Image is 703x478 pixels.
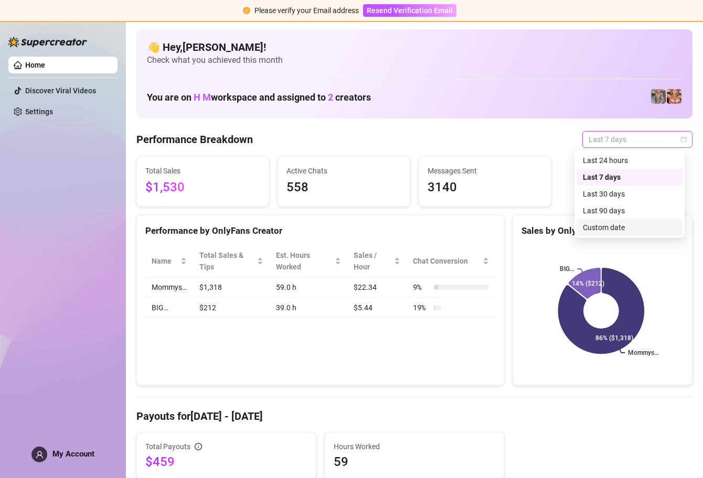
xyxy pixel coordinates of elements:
th: Total Sales & Tips [193,245,270,277]
span: Chat Conversion [413,255,481,267]
span: 2 [328,92,333,103]
td: 59.0 h [270,277,347,298]
span: H M [194,92,211,103]
span: $1,530 [145,178,260,198]
span: Resend Verification Email [367,6,453,15]
th: Name [145,245,193,277]
div: Last 7 days [583,171,676,183]
span: Total Payouts [145,441,190,452]
span: My Account [52,449,94,459]
div: Last 7 days [577,169,683,186]
div: Last 90 days [583,205,676,216]
div: Please verify your Email address [254,5,359,16]
td: Mommys… [145,277,193,298]
button: Resend Verification Email [363,4,456,17]
text: Mommys… [629,349,659,356]
div: Last 24 hours [583,155,676,166]
text: BIG… [560,265,574,273]
th: Chat Conversion [407,245,495,277]
span: $459 [145,453,307,470]
span: exclamation-circle [243,7,250,14]
div: Est. Hours Worked [276,249,333,273]
div: Sales by OnlyFans Creator [521,224,684,238]
td: $22.34 [347,277,407,298]
span: calendar [680,136,687,143]
span: 3140 [428,178,542,198]
td: $1,318 [193,277,270,298]
span: 19 % [413,302,430,313]
h4: 👋 Hey, [PERSON_NAME] ! [147,40,682,55]
h4: Payouts for [DATE] - [DATE] [136,409,693,423]
span: Total Sales [145,165,260,177]
span: Total Sales & Tips [199,249,255,273]
span: Active Chats [286,165,401,177]
span: info-circle [195,443,202,450]
td: $212 [193,298,270,318]
a: Home [25,61,45,69]
img: pennylondonvip [651,89,666,104]
span: user [36,451,44,459]
td: $5.44 [347,298,407,318]
a: Discover Viral Videos [25,86,96,95]
td: BIG… [145,298,193,318]
span: 9 % [413,281,430,293]
div: Performance by OnlyFans Creator [145,224,495,238]
div: Last 24 hours [577,152,683,169]
span: 59 [334,453,496,470]
div: Custom date [577,219,683,236]
span: Name [152,255,178,267]
span: 558 [286,178,401,198]
td: 39.0 h [270,298,347,318]
div: Last 90 days [577,202,683,219]
img: logo-BBDzfeDw.svg [8,37,87,47]
span: Hours Worked [334,441,496,452]
a: Settings [25,107,53,116]
h4: Performance Breakdown [136,132,253,147]
div: Last 30 days [577,186,683,202]
th: Sales / Hour [347,245,407,277]
div: Custom date [583,222,676,233]
div: Last 30 days [583,188,676,200]
h1: You are on workspace and assigned to creators [147,92,371,103]
span: Sales / Hour [354,249,392,273]
span: Messages Sent [428,165,542,177]
span: Check what you achieved this month [147,55,682,66]
span: Last 7 days [589,132,686,147]
img: pennylondon [667,89,681,104]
